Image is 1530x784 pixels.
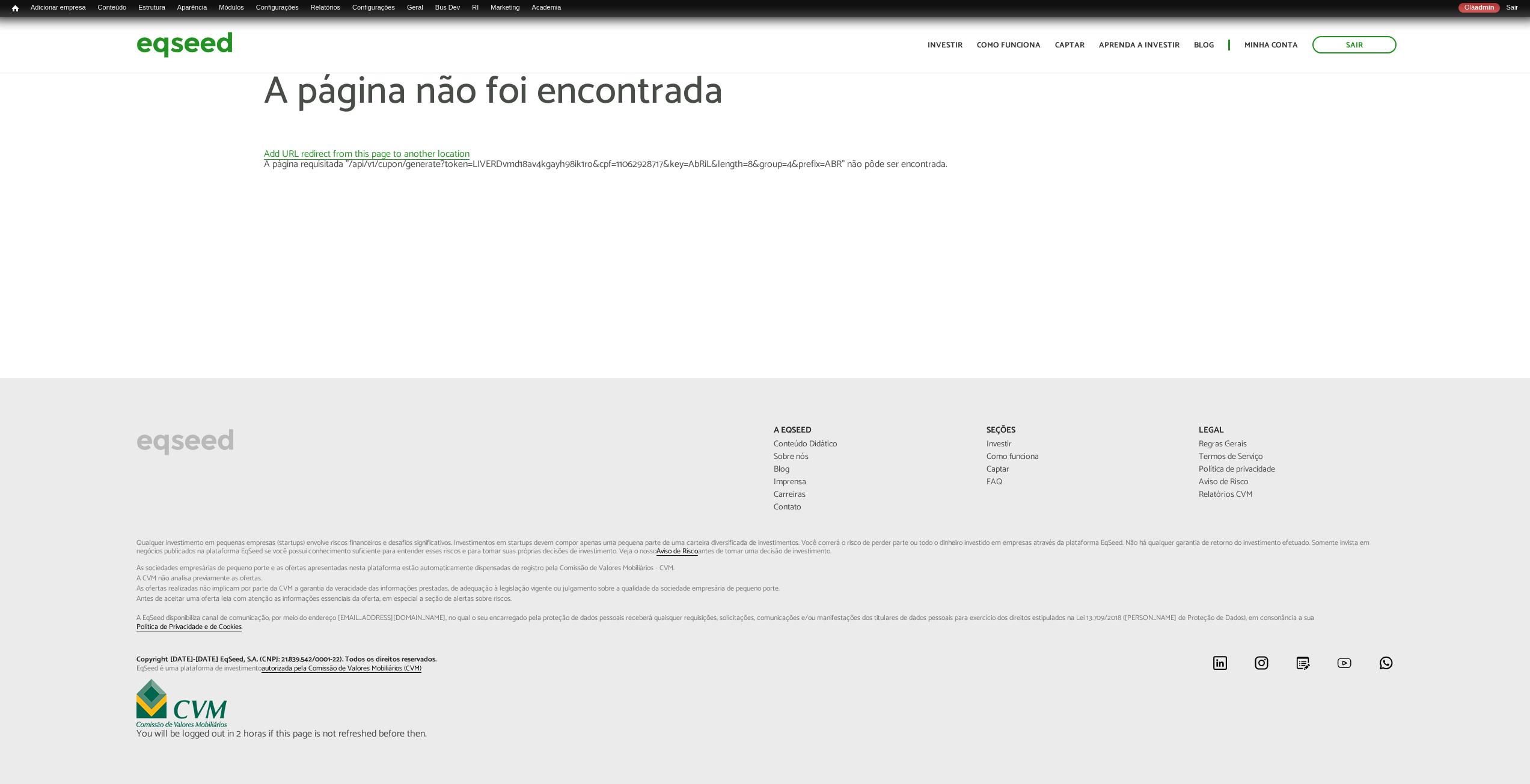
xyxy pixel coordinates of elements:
[526,3,568,13] a: Academia
[1055,41,1085,49] a: Captar
[305,3,346,13] a: Relatórios
[1458,3,1500,13] a: Oláadmin
[987,466,1181,474] a: Captar
[1312,36,1397,53] a: Sair
[136,426,234,458] img: EqSeed Logo
[264,71,1266,150] h1: A página não foi encontrada
[1296,655,1311,670] img: blog.svg
[264,150,470,160] a: Add URL redirect from this page to another location
[774,466,968,474] a: Blog
[466,3,485,13] a: RI
[136,655,756,664] p: Copyright [DATE]-[DATE] EqSeed, S.A. (CNPJ: 21.839.542/0001-22). Todos os direitos reservados.
[401,3,429,13] a: Geral
[1337,655,1352,670] img: youtube.svg
[987,440,1181,449] a: Investir
[213,3,250,13] a: Módulos
[1199,466,1393,474] a: Política de privacidade
[485,3,525,13] a: Marketing
[92,3,133,13] a: Conteúdo
[136,595,1394,603] span: Antes de aceitar uma oferta leia com atenção as informações essenciais da oferta, em especial...
[1199,491,1393,499] a: Relatórios CVM
[250,3,305,13] a: Configurações
[136,29,233,61] img: EqSeed
[1199,453,1393,461] a: Termos de Serviço
[171,3,213,13] a: Aparência
[429,3,467,13] a: Bus Dev
[136,565,1394,572] span: As sociedades empresárias de pequeno porte e as ofertas apresentadas nesta plataforma estão aut...
[136,624,242,631] a: Política de Privacidade e de Cookies
[1254,655,1269,670] img: instagram.svg
[264,150,1266,169] section: A página requisitada "/api/v1/cupon/generate?token=LIVERDvmd18av4kgayh98ik1ro&cpf=11062928717&key...
[1199,440,1393,449] a: Regras Gerais
[774,440,968,449] a: Conteúdo Didático
[1213,655,1228,670] img: linkedin.svg
[1500,3,1524,13] a: Sair
[12,4,19,13] span: Início
[346,3,401,13] a: Configurações
[1194,41,1214,49] a: Blog
[774,453,968,461] a: Sobre nós
[136,679,227,727] img: EqSeed é uma plataforma de investimento autorizada pela Comissão de Valores Mobiliários (CVM)
[928,41,962,49] a: Investir
[1199,426,1393,436] p: Legal
[136,729,1394,739] section: You will be logged out in 2 horas if this page is not refreshed before then.
[6,3,25,14] a: Início
[774,491,968,499] a: Carreiras
[1244,41,1298,49] a: Minha conta
[987,478,1181,487] a: FAQ
[1475,4,1494,11] strong: admin
[25,3,92,13] a: Adicionar empresa
[656,548,698,556] a: Aviso de Risco
[136,664,756,673] p: EqSeed é uma plataforma de investimento
[1099,41,1180,49] a: Aprenda a investir
[262,665,421,673] a: autorizada pela Comissão de Valores Mobiliários (CVM)
[987,453,1181,461] a: Como funciona
[774,503,968,512] a: Contato
[987,426,1181,436] p: Seções
[136,575,1394,582] span: A CVM não analisa previamente as ofertas.
[132,3,171,13] a: Estrutura
[136,585,1394,592] span: As ofertas realizadas não implicam por parte da CVM a garantia da veracidade das informações p...
[1199,478,1393,487] a: Aviso de Risco
[136,539,1394,631] p: Qualquer investimento em pequenas empresas (startups) envolve riscos financeiros e desafios signi...
[1379,655,1394,670] img: whatsapp.svg
[774,478,968,487] a: Imprensa
[774,426,968,436] p: A EqSeed
[977,41,1041,49] a: Como funciona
